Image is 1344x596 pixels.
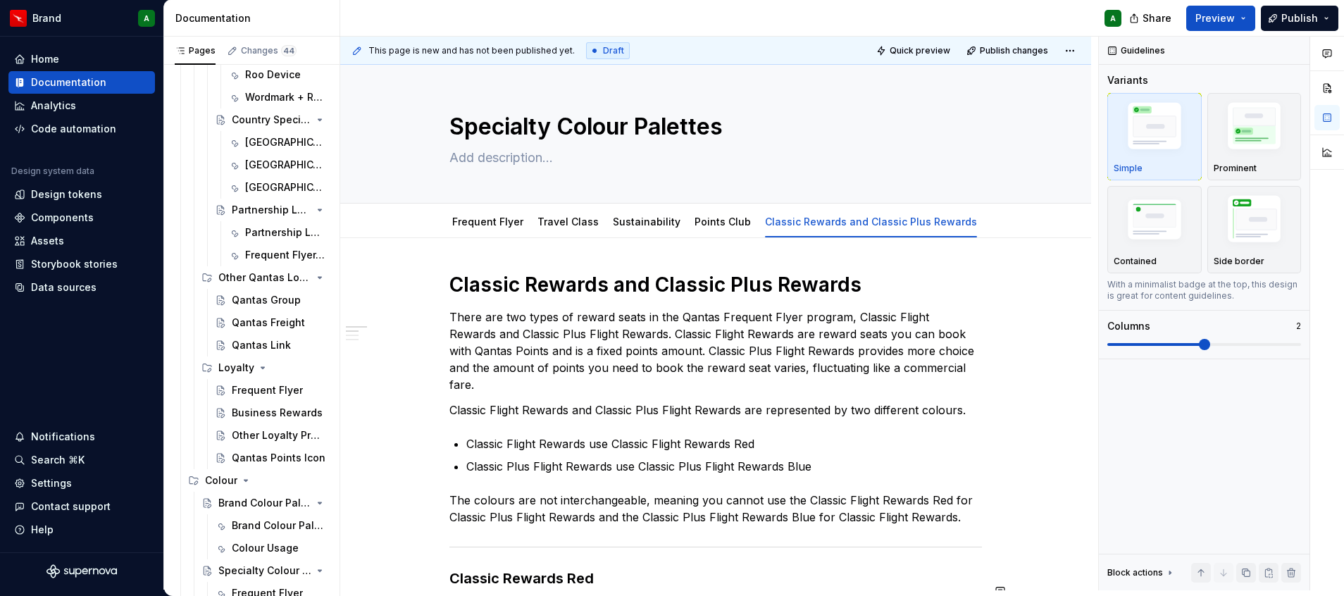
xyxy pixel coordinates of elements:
[209,402,334,424] a: Business Rewards
[245,158,325,172] div: [GEOGRAPHIC_DATA]
[532,206,604,236] div: Travel Class
[32,11,61,25] div: Brand
[218,361,254,375] div: Loyalty
[218,564,311,578] div: Specialty Colour Palettes
[31,122,116,136] div: Code automation
[8,94,155,117] a: Analytics
[31,52,59,66] div: Home
[1110,13,1116,24] div: A
[245,225,325,240] div: Partnership Lockups
[31,499,111,514] div: Contact support
[31,280,97,294] div: Data sources
[196,492,334,514] a: Brand Colour Palette
[466,458,982,475] p: Classic Plus Flight Rewards use Classic Plus Flight Rewards Blue
[245,90,325,104] div: Wordmark + Roo
[1143,11,1171,25] span: Share
[3,3,161,33] button: BrandA
[1214,163,1257,174] p: Prominent
[223,154,334,176] a: [GEOGRAPHIC_DATA]
[1114,194,1195,249] img: placeholder
[980,45,1048,56] span: Publish changes
[1296,321,1301,332] p: 2
[31,453,85,467] div: Search ⌘K
[8,426,155,448] button: Notifications
[962,41,1054,61] button: Publish changes
[232,113,311,127] div: Country Specific Logos
[537,216,599,228] a: Travel Class
[452,216,523,228] a: Frequent Flyer
[218,271,311,285] div: Other Qantas Logos
[232,338,291,352] div: Qantas Link
[1214,256,1264,267] p: Side border
[8,71,155,94] a: Documentation
[209,447,334,469] a: Qantas Points Icon
[31,257,118,271] div: Storybook stories
[182,469,334,492] div: Colour
[31,476,72,490] div: Settings
[1107,73,1148,87] div: Variants
[209,334,334,356] a: Qantas Link
[245,135,325,149] div: [GEOGRAPHIC_DATA]
[196,559,334,582] a: Specialty Colour Palettes
[449,402,982,418] p: Classic Flight Rewards and Classic Plus Flight Rewards are represented by two different colours.
[1114,256,1157,267] p: Contained
[1107,279,1301,302] div: With a minimalist badge at the top, this design is great for content guidelines.
[196,356,334,379] div: Loyalty
[8,206,155,229] a: Components
[449,569,982,588] h3: Classic Rewards Red
[1122,6,1181,31] button: Share
[209,199,334,221] a: Partnership Lockups
[245,248,325,262] div: Frequent Flyer, Business Rewards partnership lockup
[281,45,297,56] span: 44
[175,45,216,56] div: Pages
[218,496,311,510] div: Brand Colour Palette
[613,216,680,228] a: Sustainability
[175,11,334,25] div: Documentation
[449,309,982,393] p: There are two types of reward seats in the Qantas Frequent Flyer program, Classic Flight Rewards ...
[8,48,155,70] a: Home
[31,234,64,248] div: Assets
[1281,11,1318,25] span: Publish
[31,187,102,201] div: Design tokens
[209,514,334,537] a: Brand Colour Palette
[232,451,325,465] div: Qantas Points Icon
[759,206,983,236] div: Classic Rewards and Classic Plus Rewards
[223,176,334,199] a: [GEOGRAPHIC_DATA]
[689,206,757,236] div: Points Club
[209,379,334,402] a: Frequent Flyer
[223,131,334,154] a: [GEOGRAPHIC_DATA]
[1107,319,1150,333] div: Columns
[368,45,575,56] span: This page is new and has not been published yet.
[196,266,334,289] div: Other Qantas Logos
[245,180,325,194] div: [GEOGRAPHIC_DATA]
[447,110,979,144] textarea: Specialty Colour Palettes
[232,541,299,555] div: Colour Usage
[209,311,334,334] a: Qantas Freight
[695,216,751,228] a: Points Club
[8,183,155,206] a: Design tokens
[223,221,334,244] a: Partnership Lockups
[223,86,334,108] a: Wordmark + Roo
[1114,98,1195,159] img: placeholder
[245,68,301,82] div: Roo Device
[1107,567,1163,578] div: Block actions
[449,492,982,526] p: The colours are not interchangeable, meaning you cannot use the Classic Flight Rewards Red for Cl...
[607,206,686,236] div: Sustainability
[144,13,149,24] div: A
[8,519,155,541] button: Help
[890,45,950,56] span: Quick preview
[1261,6,1338,31] button: Publish
[1186,6,1255,31] button: Preview
[447,206,529,236] div: Frequent Flyer
[1107,186,1202,273] button: placeholderContained
[872,41,957,61] button: Quick preview
[8,495,155,518] button: Contact support
[8,472,155,495] a: Settings
[209,537,334,559] a: Colour Usage
[46,564,117,578] svg: Supernova Logo
[1195,11,1235,25] span: Preview
[232,316,305,330] div: Qantas Freight
[223,244,334,266] a: Frequent Flyer, Business Rewards partnership lockup
[1107,563,1176,583] div: Block actions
